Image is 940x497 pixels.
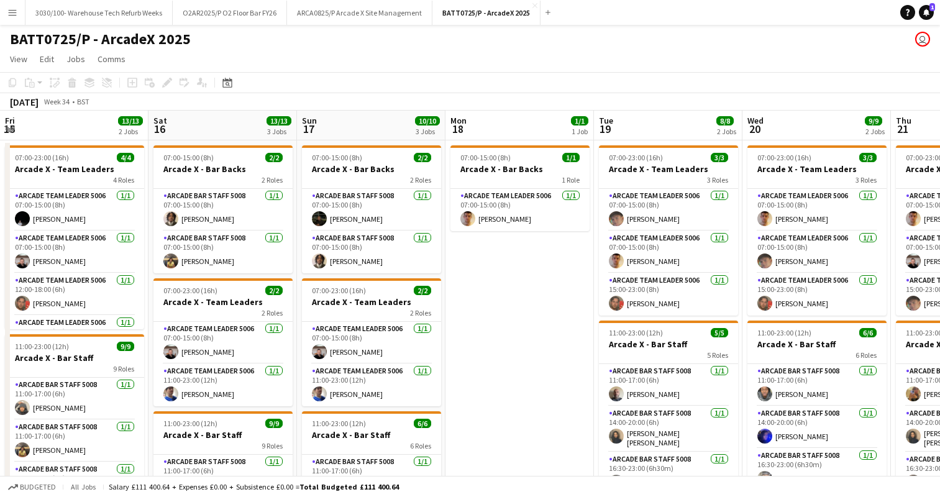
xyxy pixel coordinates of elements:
app-card-role: Arcade Bar Staff 50081/114:00-20:00 (6h)[PERSON_NAME] [PERSON_NAME] [599,406,738,452]
span: 2/2 [414,153,431,162]
span: 2/2 [265,153,283,162]
span: 13/13 [118,116,143,125]
span: 17 [300,122,317,136]
app-card-role: Arcade Team Leader 50061/107:00-15:00 (8h)[PERSON_NAME] [302,322,441,364]
div: [DATE] [10,96,39,108]
span: View [10,53,27,65]
button: ARCA0825/P Arcade X Site Management [287,1,432,25]
h3: Arcade X - Team Leaders [302,296,441,308]
span: 2 Roles [410,175,431,185]
button: Budgeted [6,480,58,494]
h3: Arcade X - Bar Backs [450,163,590,175]
app-card-role: Arcade Team Leader 50061/107:00-15:00 (8h)[PERSON_NAME] [450,189,590,231]
div: 1 Job [572,127,588,136]
app-job-card: 07:00-23:00 (16h)4/4Arcade X - Team Leaders4 RolesArcade Team Leader 50061/107:00-15:00 (8h)[PERS... [5,145,144,329]
app-card-role: Arcade Bar Staff 50081/107:00-15:00 (8h)[PERSON_NAME] [153,189,293,231]
app-job-card: 07:00-23:00 (16h)3/3Arcade X - Team Leaders3 RolesArcade Team Leader 50061/107:00-15:00 (8h)[PERS... [747,145,887,316]
span: 07:00-23:00 (16h) [757,153,811,162]
span: 8/8 [716,116,734,125]
app-card-role: Arcade Team Leader 50061/107:00-15:00 (8h)[PERSON_NAME] [747,189,887,231]
span: Tue [599,115,613,126]
h3: Arcade X - Bar Staff [5,352,144,363]
app-job-card: 07:00-15:00 (8h)2/2Arcade X - Bar Backs2 RolesArcade Bar Staff 50081/107:00-15:00 (8h)[PERSON_NAM... [302,145,441,273]
span: Budgeted [20,483,56,491]
h3: Arcade X - Bar Staff [599,339,738,350]
span: 13/13 [267,116,291,125]
app-card-role: Arcade Team Leader 50061/111:00-23:00 (12h)[PERSON_NAME] [153,364,293,406]
h3: Arcade X - Team Leaders [153,296,293,308]
div: BST [77,97,89,106]
button: O2AR2025/P O2 Floor Bar FY26 [173,1,287,25]
span: 9 Roles [113,364,134,373]
span: 2/2 [265,286,283,295]
span: 1/1 [571,116,588,125]
div: 3 Jobs [416,127,439,136]
app-job-card: 07:00-23:00 (16h)2/2Arcade X - Team Leaders2 RolesArcade Team Leader 50061/107:00-15:00 (8h)[PERS... [302,278,441,406]
app-card-role: Arcade Bar Staff 50081/116:30-23:00 (6h30m)Kain O Dea [599,452,738,495]
app-card-role: Arcade Team Leader 50061/111:00-23:00 (12h)[PERSON_NAME] [302,364,441,406]
app-card-role: Arcade Bar Staff 50081/111:00-17:00 (6h)[PERSON_NAME] [599,364,738,406]
app-card-role: Arcade Bar Staff 50081/107:00-15:00 (8h)[PERSON_NAME] [153,231,293,273]
span: 11:00-23:00 (12h) [163,419,217,428]
span: 9/9 [117,342,134,351]
app-job-card: 07:00-23:00 (16h)3/3Arcade X - Team Leaders3 RolesArcade Team Leader 50061/107:00-15:00 (8h)[PERS... [599,145,738,316]
span: Sun [302,115,317,126]
app-card-role: Arcade Team Leader 50061/107:00-15:00 (8h)[PERSON_NAME] [153,322,293,364]
span: Thu [896,115,911,126]
app-card-role: Arcade Team Leader 50061/107:00-15:00 (8h)[PERSON_NAME] [5,189,144,231]
app-card-role: Arcade Team Leader 50061/107:00-15:00 (8h)[PERSON_NAME] [599,231,738,273]
span: 2 Roles [262,175,283,185]
a: Comms [93,51,130,67]
h1: BATT0725/P - ArcadeX 2025 [10,30,191,48]
app-card-role: Arcade Bar Staff 50081/111:00-17:00 (6h)[PERSON_NAME] [747,364,887,406]
button: 3030/100- Warehouse Tech Refurb Weeks [25,1,173,25]
app-user-avatar: Callum Rhodes [915,32,930,47]
span: Week 34 [41,97,72,106]
span: 1 [929,3,935,11]
span: 11:00-23:00 (12h) [15,342,69,351]
span: 3/3 [711,153,728,162]
span: 07:00-15:00 (8h) [460,153,511,162]
app-job-card: 07:00-15:00 (8h)1/1Arcade X - Bar Backs1 RoleArcade Team Leader 50061/107:00-15:00 (8h)[PERSON_NAME] [450,145,590,231]
div: 3 Jobs [267,127,291,136]
h3: Arcade X - Team Leaders [747,163,887,175]
app-card-role: Arcade Team Leader 50061/107:00-15:00 (8h)[PERSON_NAME] [599,189,738,231]
span: Wed [747,115,764,126]
app-card-role: Arcade Bar Staff 50081/114:00-20:00 (6h)[PERSON_NAME] [747,406,887,449]
span: 07:00-23:00 (16h) [15,153,69,162]
span: 07:00-15:00 (8h) [312,153,362,162]
span: 18 [449,122,467,136]
div: 2 Jobs [865,127,885,136]
app-card-role: Arcade Bar Staff 50081/107:00-15:00 (8h)[PERSON_NAME] [302,189,441,231]
span: 20 [746,122,764,136]
span: 3/3 [859,153,877,162]
span: 15 [3,122,15,136]
app-card-role: Arcade Team Leader 50061/114:00-23:00 (9h) [5,316,144,358]
span: Edit [40,53,54,65]
span: Comms [98,53,125,65]
button: BATT0725/P - ArcadeX 2025 [432,1,541,25]
h3: Arcade X - Bar Staff [302,429,441,440]
div: 07:00-23:00 (16h)2/2Arcade X - Team Leaders2 RolesArcade Team Leader 50061/107:00-15:00 (8h)[PERS... [153,278,293,406]
app-job-card: 07:00-15:00 (8h)2/2Arcade X - Bar Backs2 RolesArcade Bar Staff 50081/107:00-15:00 (8h)[PERSON_NAM... [153,145,293,273]
span: Mon [450,115,467,126]
a: Jobs [62,51,90,67]
span: 5 Roles [707,350,728,360]
div: 2 Jobs [119,127,142,136]
h3: Arcade X - Team Leaders [599,163,738,175]
div: Salary £111 400.64 + Expenses £0.00 + Subsistence £0.00 = [109,482,399,491]
span: 9 Roles [262,441,283,450]
a: View [5,51,32,67]
span: 07:00-15:00 (8h) [163,153,214,162]
h3: Arcade X - Bar Staff [747,339,887,350]
h3: Arcade X - Team Leaders [5,163,144,175]
span: 2 Roles [410,308,431,317]
span: Total Budgeted £111 400.64 [299,482,399,491]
